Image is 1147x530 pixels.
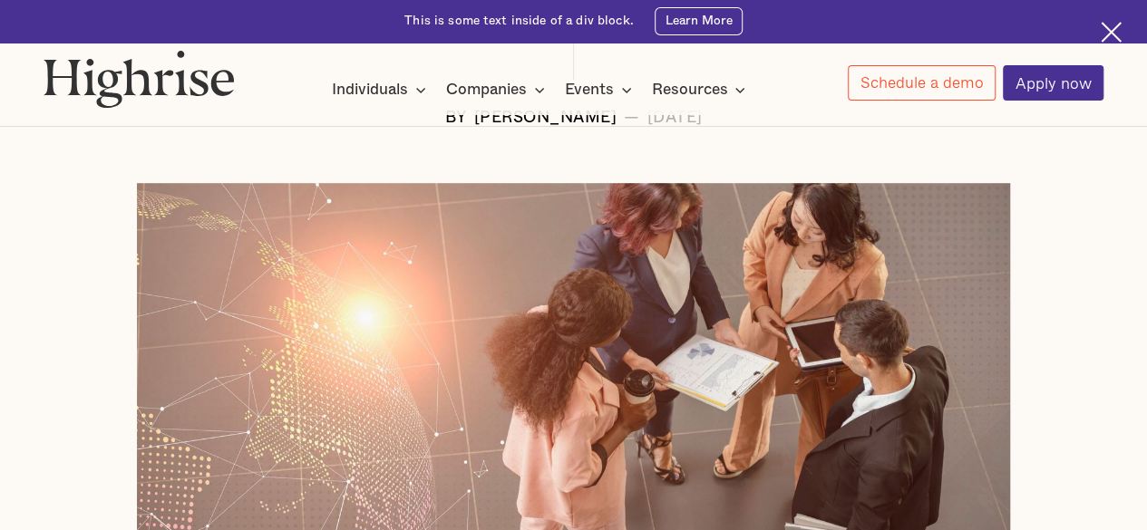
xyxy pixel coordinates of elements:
[1003,65,1103,101] a: Apply now
[44,50,235,108] img: Highrise logo
[446,79,550,101] div: Companies
[474,109,617,127] div: [PERSON_NAME]
[445,109,467,127] div: BY
[651,79,727,101] div: Resources
[646,109,702,127] div: [DATE]
[651,79,751,101] div: Resources
[446,79,527,101] div: Companies
[565,79,637,101] div: Events
[565,79,614,101] div: Events
[848,65,996,101] a: Schedule a demo
[332,79,408,101] div: Individuals
[332,79,432,101] div: Individuals
[624,109,640,127] div: —
[404,13,634,30] div: This is some text inside of a div block.
[1101,22,1122,43] img: Cross icon
[655,7,743,35] a: Learn More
